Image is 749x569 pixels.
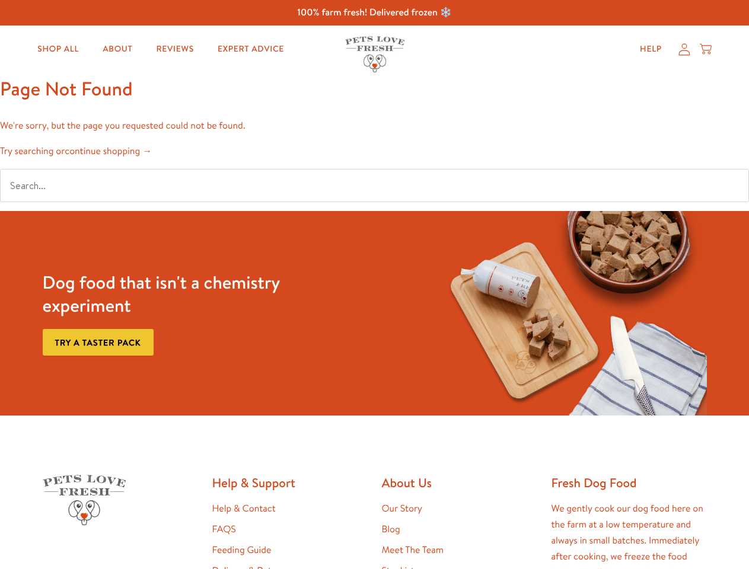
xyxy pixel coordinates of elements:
a: Reviews [146,37,203,61]
img: Pets Love Fresh [345,36,404,72]
h2: Help & Support [212,475,368,491]
a: continue shopping → [65,145,152,158]
a: Help [630,37,671,61]
img: Fussy [435,211,706,415]
img: Pets Love Fresh [43,475,126,525]
a: Try a taster pack [43,329,154,356]
a: Shop All [28,37,88,61]
a: Blog [382,523,400,536]
a: Our Story [382,502,423,515]
a: FAQS [212,523,236,536]
h3: Dog food that isn't a chemistry experiment [43,271,314,317]
a: Meet The Team [382,544,444,557]
h2: About Us [382,475,537,491]
h2: Fresh Dog Food [552,475,707,491]
a: About [93,37,142,61]
a: Expert Advice [208,37,294,61]
a: Feeding Guide [212,544,272,557]
a: Help & Contact [212,502,276,515]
